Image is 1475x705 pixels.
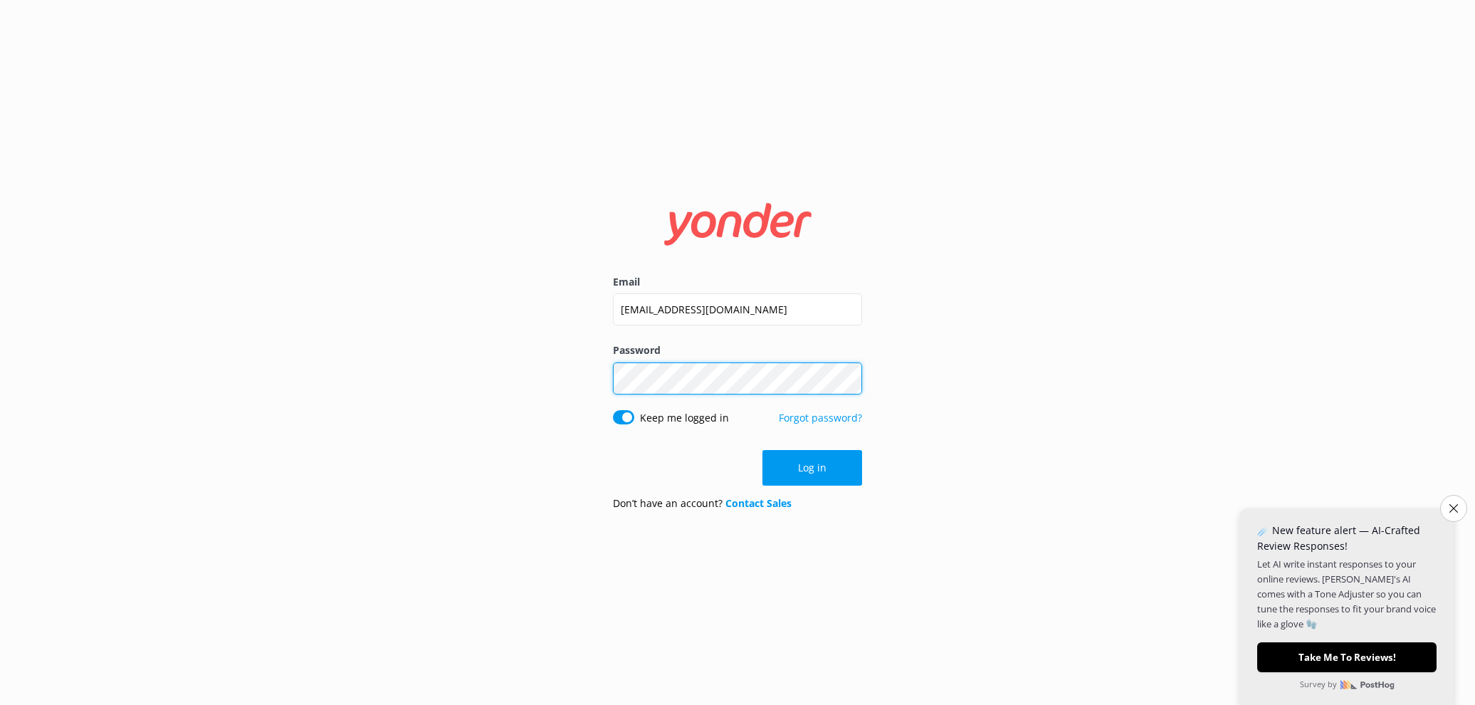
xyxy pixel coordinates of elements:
[725,496,792,510] a: Contact Sales
[613,496,792,511] p: Don’t have an account?
[834,364,862,392] button: Show password
[640,410,729,426] label: Keep me logged in
[779,411,862,424] a: Forgot password?
[613,274,862,290] label: Email
[613,343,862,358] label: Password
[762,450,862,486] button: Log in
[613,293,862,325] input: user@emailaddress.com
